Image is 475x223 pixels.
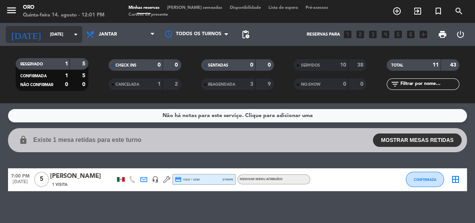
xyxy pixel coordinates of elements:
[307,32,340,37] span: Reservas para
[163,111,313,120] div: Não há notas para este serviço. Clique para adicionar uma
[406,172,444,187] button: CONFIRMADA
[418,29,428,39] i: add_box
[82,73,87,78] strong: 5
[152,176,159,183] i: headset_mic
[250,81,253,87] strong: 3
[208,83,235,86] span: REAGENDADA
[265,6,302,10] span: Lista de espera
[226,6,265,10] span: Disponibilidade
[208,63,228,67] span: SENTADAS
[456,30,465,39] i: power_settings_new
[19,135,28,145] i: lock
[340,62,346,68] strong: 10
[414,177,436,182] span: CONFIRMADA
[6,5,17,16] i: menu
[343,29,353,39] i: looks_one
[175,62,179,68] strong: 0
[400,80,459,88] input: Filtrar por nome...
[71,30,80,39] i: arrow_drop_down
[368,29,378,39] i: looks_3
[99,32,117,37] span: Jantar
[82,82,87,87] strong: 0
[65,61,68,67] strong: 1
[163,6,226,10] span: [PERSON_NAME] semeadas
[268,81,272,87] strong: 9
[6,26,46,43] i: [DATE]
[33,135,142,145] span: Existe 1 mesa retidas para este turno
[175,176,200,183] span: visa * 3290
[8,179,33,188] span: [DATE]
[454,7,464,16] i: search
[8,171,33,180] span: 7:00 PM
[434,7,443,16] i: turned_in_not
[392,7,402,16] i: add_circle_outline
[390,80,400,89] i: filter_list
[158,81,161,87] strong: 1
[125,6,163,10] span: Minhas reservas
[240,178,283,181] span: Nenhum menu atribuído
[343,81,346,87] strong: 0
[158,62,161,68] strong: 0
[438,30,447,39] span: print
[65,73,68,78] strong: 1
[20,74,47,78] span: CONFIRMADA
[115,63,137,67] span: CHECK INS
[373,133,462,147] button: MOSTRAR MESAS RETIDAS
[433,62,439,68] strong: 11
[175,81,179,87] strong: 2
[82,61,87,67] strong: 5
[355,29,365,39] i: looks_two
[393,29,403,39] i: looks_5
[452,23,470,46] div: LOG OUT
[301,83,320,86] span: NO-SHOW
[34,172,49,187] span: 5
[250,62,253,68] strong: 0
[52,182,67,188] span: 1 Visita
[357,62,365,68] strong: 38
[50,171,115,181] div: [PERSON_NAME]
[6,5,17,19] button: menu
[23,4,104,11] div: Oro
[302,6,332,10] span: Pré-acessos
[20,62,43,66] span: RESERVADO
[381,29,390,39] i: looks_4
[222,177,233,182] span: stripe
[241,30,250,39] span: pending_actions
[23,11,104,19] div: Quinta-feira 14. agosto - 12:01 PM
[175,176,182,183] i: credit_card
[268,62,272,68] strong: 0
[115,83,139,86] span: CANCELADA
[406,29,416,39] i: looks_6
[65,82,68,87] strong: 0
[451,175,460,184] i: border_all
[20,83,53,87] span: NÃO CONFIRMAR
[125,13,172,17] span: Cartões de presente
[301,63,320,67] span: SERVIDOS
[413,7,422,16] i: exit_to_app
[360,81,365,87] strong: 0
[450,62,457,68] strong: 43
[391,63,403,67] span: TOTAL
